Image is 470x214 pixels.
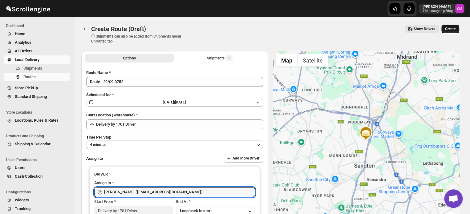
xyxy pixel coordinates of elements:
[15,49,33,53] span: All Orders
[176,199,255,205] div: End At
[6,190,71,195] span: Configurations
[15,57,40,62] span: Local Delivery
[15,31,25,36] span: Home
[15,94,47,99] span: Standard Shipping
[405,25,439,33] button: Show Drivers
[4,30,70,38] button: Home
[15,118,59,123] span: Locations, Rules & Rates
[6,110,71,115] span: Store Locations
[4,73,70,81] button: Routes
[85,54,174,63] button: All Route Options
[94,180,111,186] div: Assign to
[91,25,146,33] span: Create Route (Draft)
[4,164,70,172] button: Users
[441,25,459,33] button: Create
[123,56,136,61] span: Options
[445,26,456,31] span: Create
[86,113,135,117] span: Start Location (Warehouse)
[23,66,42,71] span: Shipments
[15,174,43,179] span: Cash Collection
[6,23,71,28] span: Dashboard
[276,54,298,67] button: Show street map
[86,98,263,107] button: [DATE]|[DATE]
[94,171,255,177] h3: DRIVER 1
[104,187,255,197] input: Search assignee
[4,116,70,125] button: Locations, Rules & Rates
[4,172,70,181] button: Cash Collection
[96,119,263,129] input: Search location
[228,56,230,61] span: 1
[5,1,51,16] img: ScrollEngine
[15,206,30,211] span: Tracking
[224,154,263,163] button: Add More Driver
[91,34,188,44] p: ⓘ Shipments can also be added from Shipments menu Unrouted tab
[423,4,453,9] p: [PERSON_NAME]
[180,208,212,213] span: Loop back to start
[298,54,328,67] button: Show satellite imagery
[86,140,263,149] button: 4 minutes
[419,4,464,14] button: User menu
[175,54,264,63] button: Selected Shipments
[207,55,233,61] div: Shipments
[81,25,90,33] button: Routes
[6,134,71,139] span: Products and Shipping
[444,189,463,208] div: Open chat
[15,165,26,170] span: Users
[86,70,108,75] span: Route Name
[90,142,106,147] span: 4 minutes
[4,140,70,148] button: Shipping & Calendar
[15,198,29,202] span: Widgets
[175,100,186,104] span: [DATE]
[86,156,103,161] span: Assign to
[163,100,175,104] span: [DATE] |
[15,86,38,90] span: Store PickUp
[86,135,111,139] span: Time Per Stop
[457,7,462,11] text: CM
[455,4,464,13] span: Cleo Moyo
[86,77,263,87] input: Eg: Bengaluru Route
[423,9,453,13] p: 1701-nougat-gifting
[15,40,31,45] span: Analytics
[23,75,36,79] span: Routes
[414,26,435,31] span: Show Drivers
[4,64,70,73] button: Shipments
[15,142,51,146] span: Shipping & Calendar
[4,204,70,213] button: Tracking
[4,47,70,55] button: All Orders
[86,92,111,97] span: Scheduled for
[4,38,70,47] button: Analytics
[94,199,113,204] span: Start From
[6,157,71,162] span: Users Permissions
[233,156,259,161] span: Add More Driver
[4,196,70,204] button: Widgets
